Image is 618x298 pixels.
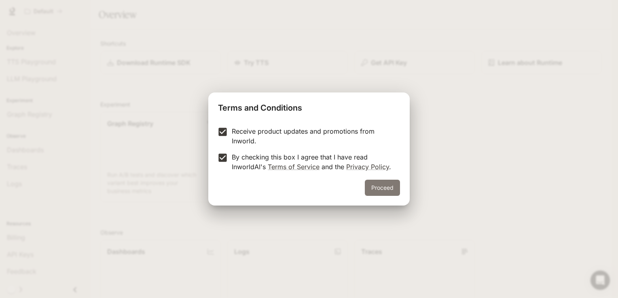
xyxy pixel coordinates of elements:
a: Terms of Service [268,163,320,171]
p: By checking this box I agree that I have read InworldAI's and the . [232,152,394,172]
p: Receive product updates and promotions from Inworld. [232,126,394,146]
button: Proceed [365,180,400,196]
h2: Terms and Conditions [208,92,410,120]
a: Privacy Policy [346,163,389,171]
